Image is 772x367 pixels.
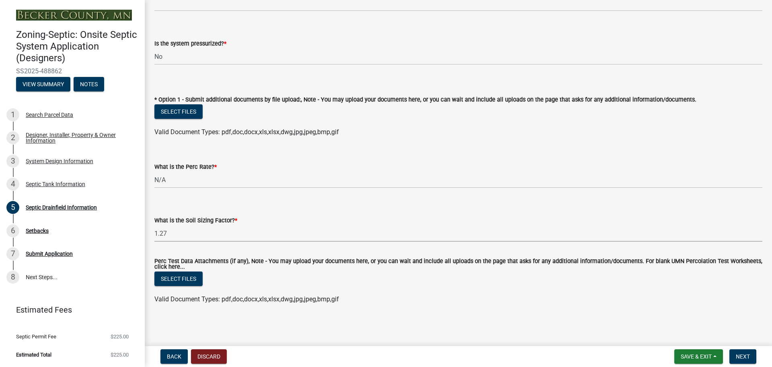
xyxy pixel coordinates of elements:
span: SS2025-488862 [16,67,129,75]
wm-modal-confirm: Summary [16,81,70,88]
span: Back [167,353,181,360]
div: Septic Tank Information [26,181,85,187]
div: Setbacks [26,228,49,234]
span: Next [736,353,750,360]
span: $225.00 [111,352,129,357]
span: Valid Document Types: pdf,doc,docx,xls,xlsx,dwg,jpg,jpeg,bmp,gif [154,295,339,303]
span: Valid Document Types: pdf,doc,docx,xls,xlsx,dwg,jpg,jpeg,bmp,gif [154,128,339,136]
button: Select files [154,272,203,286]
span: Septic Permit Fee [16,334,56,339]
div: Designer, Installer, Property & Owner Information [26,132,132,143]
div: 5 [6,201,19,214]
div: 6 [6,224,19,237]
button: Select files [154,104,203,119]
div: 3 [6,155,19,168]
label: What is the Soil Sizing Factor? [154,218,237,224]
h4: Zoning-Septic: Onsite Septic System Application (Designers) [16,29,138,64]
div: 8 [6,271,19,284]
div: Search Parcel Data [26,112,73,118]
button: Back [160,349,188,364]
label: * Option 1 - Submit additional documents by file upload:, Note - You may upload your documents he... [154,97,696,103]
div: 4 [6,178,19,191]
img: Becker County, Minnesota [16,10,132,21]
div: 7 [6,247,19,260]
div: System Design Information [26,158,93,164]
button: Next [729,349,756,364]
wm-modal-confirm: Notes [74,81,104,88]
label: What is the Perc Rate? [154,164,217,170]
div: Septic Drainfield Information [26,205,97,210]
button: View Summary [16,77,70,91]
span: Save & Exit [681,353,712,360]
span: Estimated Total [16,352,51,357]
div: 1 [6,108,19,121]
div: 2 [6,131,19,144]
button: Save & Exit [674,349,723,364]
label: Perc Test Data Attachments (if any), Note - You may upload your documents here, or you can wait a... [154,259,762,270]
div: Submit Application [26,251,73,257]
button: Notes [74,77,104,91]
button: Discard [191,349,227,364]
a: Estimated Fees [6,302,132,318]
label: Is the system pressurized? [154,41,226,47]
span: $225.00 [111,334,129,339]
